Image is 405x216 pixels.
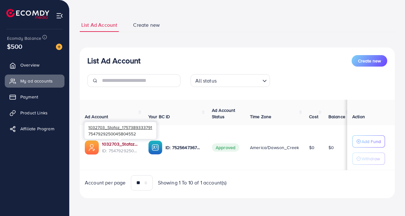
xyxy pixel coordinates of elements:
[309,144,314,151] span: $0
[20,110,48,116] span: Product Links
[194,76,218,85] span: All status
[158,179,227,186] span: Showing 1 To 10 of 1 account(s)
[6,9,49,19] img: logo
[5,59,64,71] a: Overview
[165,144,202,151] p: ID: 7525647367300120593
[85,140,99,155] img: ic-ads-acc.e4c84228.svg
[81,21,117,29] span: List Ad Account
[212,143,239,152] span: Approved
[56,12,63,19] img: menu
[352,153,385,165] button: Withdraw
[56,44,62,50] img: image
[352,55,387,67] button: Create new
[250,113,271,120] span: Time Zone
[5,90,64,103] a: Payment
[328,113,345,120] span: Balance
[20,94,38,100] span: Payment
[133,21,160,29] span: Create new
[20,78,53,84] span: My ad accounts
[85,179,126,186] span: Account per page
[191,74,270,87] div: Search for option
[84,122,156,139] div: 7547929250045804552
[358,58,381,64] span: Create new
[361,155,380,162] p: Withdraw
[352,113,365,120] span: Action
[7,35,41,41] span: Ecomdy Balance
[148,113,170,120] span: Your BC ID
[7,42,23,51] span: $500
[5,106,64,119] a: Product Links
[328,144,334,151] span: $0
[212,107,235,120] span: Ad Account Status
[309,113,318,120] span: Cost
[87,56,140,65] h3: List Ad Account
[219,75,260,85] input: Search for option
[88,124,152,130] span: 1032703_Stafaz_1757389333791
[20,126,54,132] span: Affiliate Program
[148,140,162,155] img: ic-ba-acc.ded83a64.svg
[352,135,385,148] button: Add Fund
[5,75,64,87] a: My ad accounts
[5,122,64,135] a: Affiliate Program
[102,141,138,147] a: 1032703_Stafaz_1757389333791
[102,148,138,154] span: ID: 7547929250045804552
[361,138,381,145] p: Add Fund
[378,187,400,211] iframe: Chat
[85,113,108,120] span: Ad Account
[20,62,39,68] span: Overview
[250,144,299,151] span: America/Dawson_Creek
